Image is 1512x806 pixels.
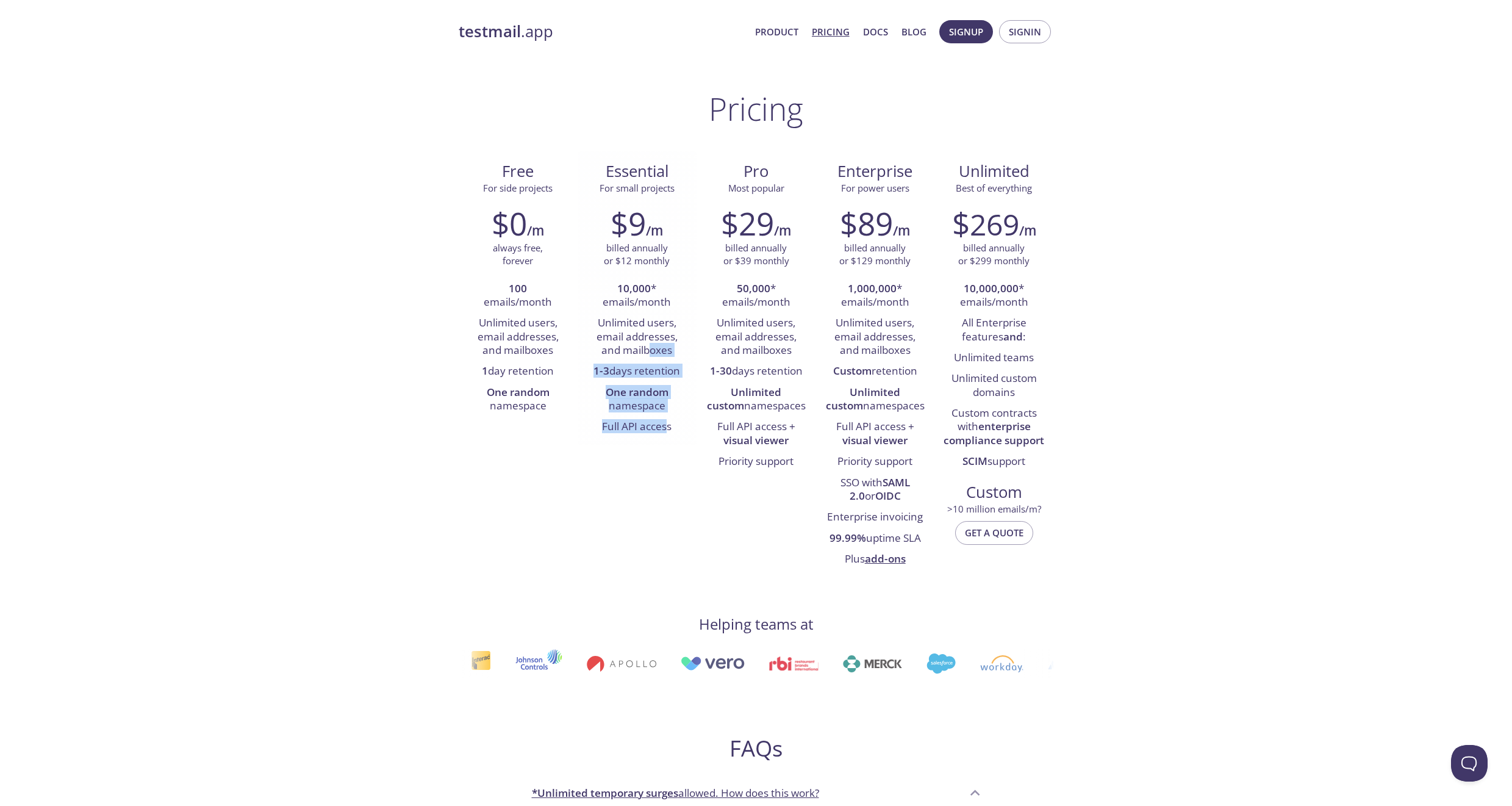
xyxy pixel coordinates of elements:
[706,161,806,182] span: Pro
[468,313,568,361] li: Unlimited users, email addresses, and mailboxes
[836,655,895,672] img: merck
[952,205,1019,242] h2: $
[826,385,901,412] strong: Unlimited custom
[762,657,811,671] img: rbi
[944,452,1044,472] li: support
[959,160,1030,182] span: Unlimited
[825,549,925,570] li: Plus
[955,521,1033,544] button: Get a quote
[593,364,609,378] strong: 1-3
[825,507,925,528] li: Enterprise invoicing
[706,313,806,361] li: Unlimited users, email addresses, and mailboxes
[646,220,663,241] h6: /m
[956,182,1032,194] span: Best of everything
[944,419,1044,447] strong: enterprise compliance support
[723,242,789,268] p: billed annually or $39 monthly
[825,473,925,508] li: SSO with or
[965,525,1023,541] span: Get a quote
[755,24,798,40] a: Product
[707,385,782,412] strong: Unlimited custom
[1451,745,1488,782] iframe: Help Scout Beacon - Open
[706,383,806,417] li: namespaces
[825,383,925,417] li: namespaces
[944,313,1044,348] li: All Enterprise features :
[842,433,908,447] strong: visual viewer
[825,417,925,452] li: Full API access +
[587,417,687,437] li: Full API access
[825,161,925,182] span: Enterprise
[721,205,774,242] h2: $29
[728,182,784,194] span: Most popular
[699,614,814,634] h4: Helping teams at
[532,786,678,800] strong: *Unlimited temporary surges
[468,161,568,182] span: Free
[875,489,901,503] strong: OIDC
[587,383,687,417] li: namespace
[973,655,1016,672] img: workday
[587,313,687,361] li: Unlimited users, email addresses, and mailboxes
[774,220,791,241] h6: /m
[710,364,732,378] strong: 1-30
[509,281,527,295] strong: 100
[1019,220,1036,241] h6: /m
[949,24,983,40] span: Signup
[840,205,893,242] h2: $89
[507,649,554,678] img: johnsoncontrols
[944,348,1044,369] li: Unlimited teams
[468,279,568,314] li: emails/month
[829,531,866,545] strong: 99.99%
[487,385,550,399] strong: One random
[611,205,646,242] h2: $9
[944,482,1044,503] span: Custom
[706,452,806,472] li: Priority support
[706,361,806,382] li: days retention
[825,361,925,382] li: retention
[841,182,909,194] span: For power users
[1009,24,1041,40] span: Signin
[850,475,910,503] strong: SAML 2.0
[706,417,806,452] li: Full API access +
[962,454,987,468] strong: SCIM
[964,281,1019,295] strong: 10,000,000
[947,503,1041,515] span: > 10 million emails/m?
[492,205,527,242] h2: $0
[706,279,806,314] li: * emails/month
[709,90,803,127] h1: Pricing
[944,369,1044,403] li: Unlimited custom domains
[1003,329,1023,344] strong: and
[600,182,675,194] span: For small projects
[522,735,991,762] h2: FAQs
[587,161,687,182] span: Essential
[901,24,926,40] a: Blog
[999,20,1051,43] button: Signin
[825,452,925,472] li: Priority support
[737,281,770,295] strong: 50,000
[617,281,651,295] strong: 10,000
[812,24,850,40] a: Pricing
[723,433,789,447] strong: visual viewer
[944,403,1044,452] li: Custom contracts with
[825,279,925,314] li: * emails/month
[468,383,568,417] li: namespace
[483,182,553,194] span: For side projects
[482,364,488,378] strong: 1
[939,20,993,43] button: Signup
[893,220,910,241] h6: /m
[459,21,521,42] strong: testmail
[587,279,687,314] li: * emails/month
[944,279,1044,314] li: * emails/month
[459,21,745,42] a: testmail.app
[839,242,911,268] p: billed annually or $129 monthly
[606,385,668,399] strong: One random
[825,313,925,361] li: Unlimited users, email addresses, and mailboxes
[865,552,906,566] a: add-ons
[532,785,819,801] p: allowed. How does this work?
[468,361,568,382] li: day retention
[579,655,648,672] img: apollo
[604,242,670,268] p: billed annually or $12 monthly
[919,653,948,674] img: salesforce
[958,242,1030,268] p: billed annually or $299 monthly
[587,361,687,382] li: days retention
[673,657,737,671] img: vero
[863,24,888,40] a: Docs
